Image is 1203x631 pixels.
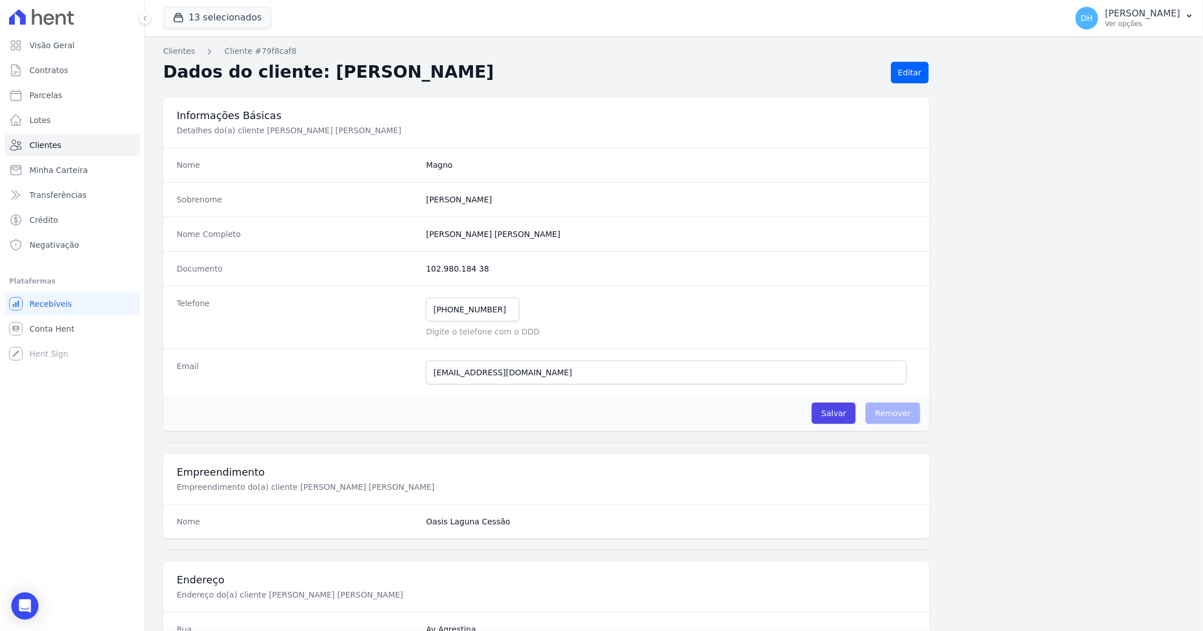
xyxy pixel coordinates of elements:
[29,323,74,334] span: Conta Hent
[177,516,417,527] dt: Nome
[426,263,916,274] dd: 102.980.184 38
[29,139,61,151] span: Clientes
[9,274,135,288] div: Plataformas
[5,59,140,82] a: Contratos
[29,189,87,201] span: Transferências
[5,134,140,156] a: Clientes
[163,45,1185,57] nav: Breadcrumb
[177,125,557,136] p: Detalhes do(a) cliente [PERSON_NAME] [PERSON_NAME]
[29,90,62,101] span: Parcelas
[29,298,72,310] span: Recebíveis
[177,481,557,493] p: Empreendimento do(a) cliente [PERSON_NAME] [PERSON_NAME]
[891,62,929,83] a: Editar
[1081,14,1093,22] span: DH
[177,589,557,600] p: Endereço do(a) cliente [PERSON_NAME] [PERSON_NAME]
[163,7,271,28] button: 13 selecionados
[163,62,882,83] h2: Dados do cliente: [PERSON_NAME]
[177,159,417,171] dt: Nome
[177,228,417,240] dt: Nome Completo
[5,84,140,107] a: Parcelas
[5,184,140,206] a: Transferências
[5,209,140,231] a: Crédito
[865,403,920,424] span: Remover
[1067,2,1203,34] button: DH [PERSON_NAME] Ver opções
[177,361,417,384] dt: Email
[426,516,916,527] dd: Oasis Laguna Cessão
[812,403,856,424] input: Salvar
[5,317,140,340] a: Conta Hent
[29,164,88,176] span: Minha Carteira
[177,109,916,122] h3: Informações Básicas
[177,573,916,587] h3: Endereço
[163,45,195,57] a: Clientes
[426,194,916,205] dd: [PERSON_NAME]
[29,65,68,76] span: Contratos
[1105,19,1180,28] p: Ver opções
[11,592,39,620] div: Open Intercom Messenger
[29,40,75,51] span: Visão Geral
[177,465,916,479] h3: Empreendimento
[5,293,140,315] a: Recebíveis
[1105,8,1180,19] p: [PERSON_NAME]
[426,159,916,171] dd: Magno
[5,159,140,181] a: Minha Carteira
[177,194,417,205] dt: Sobrenome
[29,239,79,251] span: Negativação
[426,326,916,337] p: Digite o telefone com o DDD
[426,228,916,240] dd: [PERSON_NAME] [PERSON_NAME]
[177,298,417,337] dt: Telefone
[29,115,51,126] span: Lotes
[29,214,58,226] span: Crédito
[177,263,417,274] dt: Documento
[5,109,140,132] a: Lotes
[5,234,140,256] a: Negativação
[224,45,296,57] a: Cliente #79f8caf8
[5,34,140,57] a: Visão Geral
